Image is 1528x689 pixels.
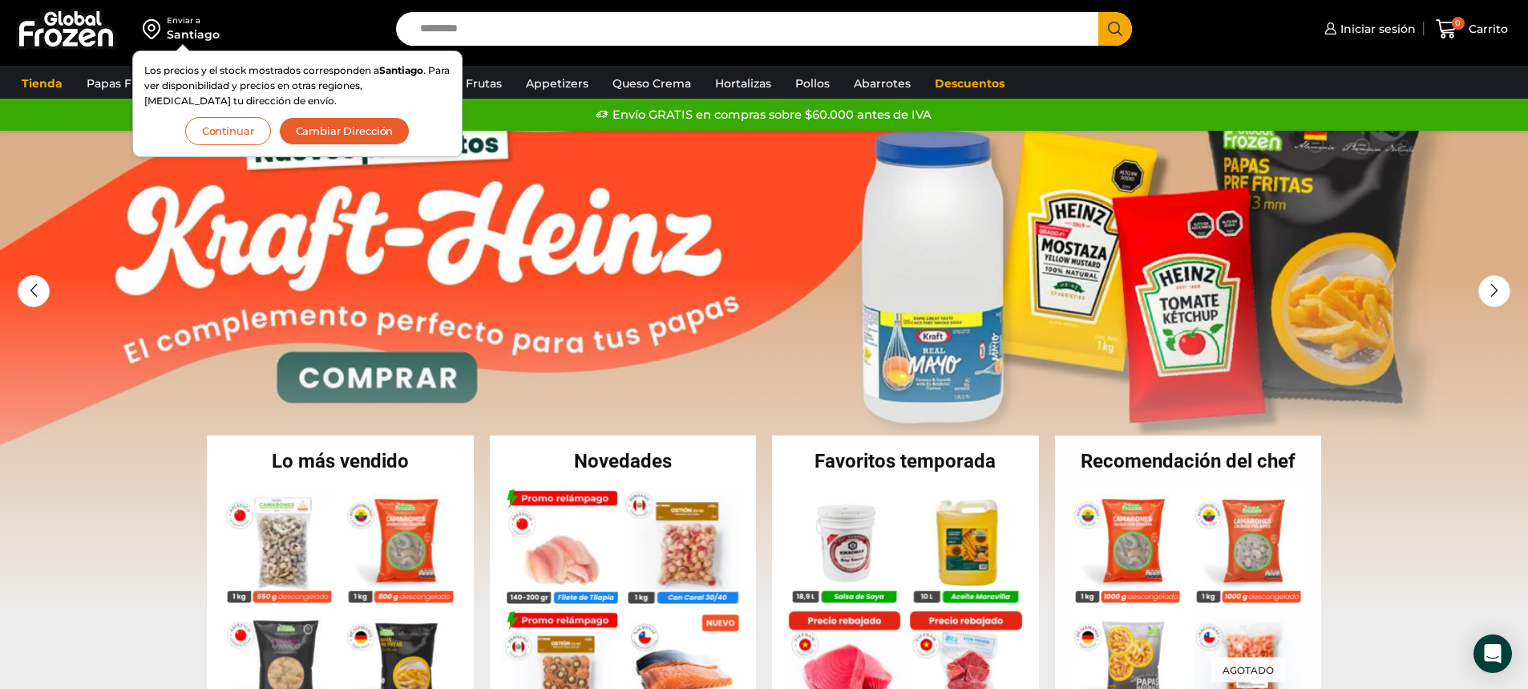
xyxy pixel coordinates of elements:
span: Iniciar sesión [1336,21,1416,37]
a: Queso Crema [604,68,699,99]
a: Appetizers [518,68,596,99]
a: Abarrotes [846,68,919,99]
a: 0 Carrito [1432,10,1512,48]
a: Iniciar sesión [1320,13,1416,45]
p: Agotado [1211,658,1285,683]
div: Open Intercom Messenger [1473,634,1512,673]
img: address-field-icon.svg [143,15,167,43]
p: Los precios y el stock mostrados corresponden a . Para ver disponibilidad y precios en otras regi... [144,63,451,109]
span: 0 [1452,17,1465,30]
div: Santiago [167,26,220,43]
div: Enviar a [167,15,220,26]
button: Cambiar Dirección [279,117,410,145]
a: Hortalizas [707,68,779,99]
button: Continuar [185,117,271,145]
h2: Novedades [490,452,757,471]
div: Previous slide [18,275,50,307]
h2: Favoritos temporada [772,452,1039,471]
h2: Recomendación del chef [1055,452,1322,471]
div: Next slide [1478,275,1510,307]
h2: Lo más vendido [207,452,474,471]
a: Tienda [14,68,71,99]
strong: Santiago [379,64,423,76]
a: Descuentos [927,68,1013,99]
button: Search button [1098,12,1132,46]
a: Pollos [787,68,838,99]
span: Carrito [1465,21,1508,37]
a: Papas Fritas [79,68,164,99]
